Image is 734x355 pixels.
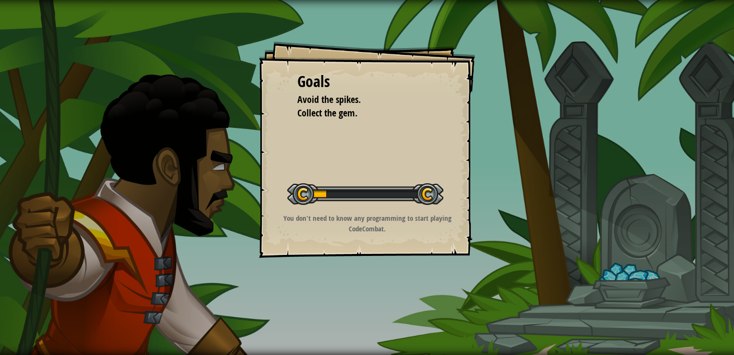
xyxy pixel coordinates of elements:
span: Collect the gem. [297,106,357,119]
div: Goals [297,71,437,93]
li: Avoid the spikes. [285,93,434,107]
li: Collect the gem. [285,106,434,120]
p: You don't need to know any programming to start playing CodeCombat. [271,213,464,234]
span: Avoid the spikes. [297,93,361,106]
